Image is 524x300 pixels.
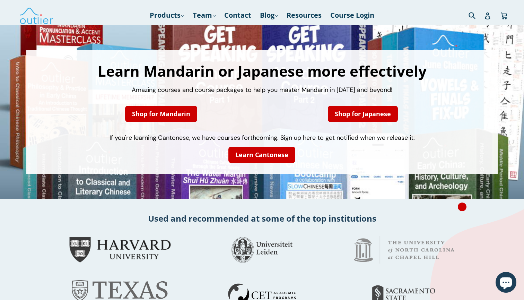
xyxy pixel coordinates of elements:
span: If you're learning Cantonese, we have courses forthcoming. Sign up here to get notified when we r... [110,134,415,142]
a: Resources [283,9,325,22]
a: Blog [256,9,281,22]
input: Search [467,8,486,22]
a: Team [189,9,219,22]
inbox-online-store-chat: Shopify online store chat [494,272,518,294]
span: Amazing courses and course packages to help you master Mandarin in [DATE] and beyond! [132,86,393,94]
h1: Learn Mandarin or Japanese more effectively [33,64,491,78]
a: Course Login [327,9,378,22]
a: Shop for Mandarin [125,106,197,122]
a: Learn Cantonese [228,147,295,163]
a: Shop for Japanese [328,106,398,122]
a: Products [146,9,187,22]
img: Outlier Linguistics [19,5,54,25]
a: Contact [221,9,255,22]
